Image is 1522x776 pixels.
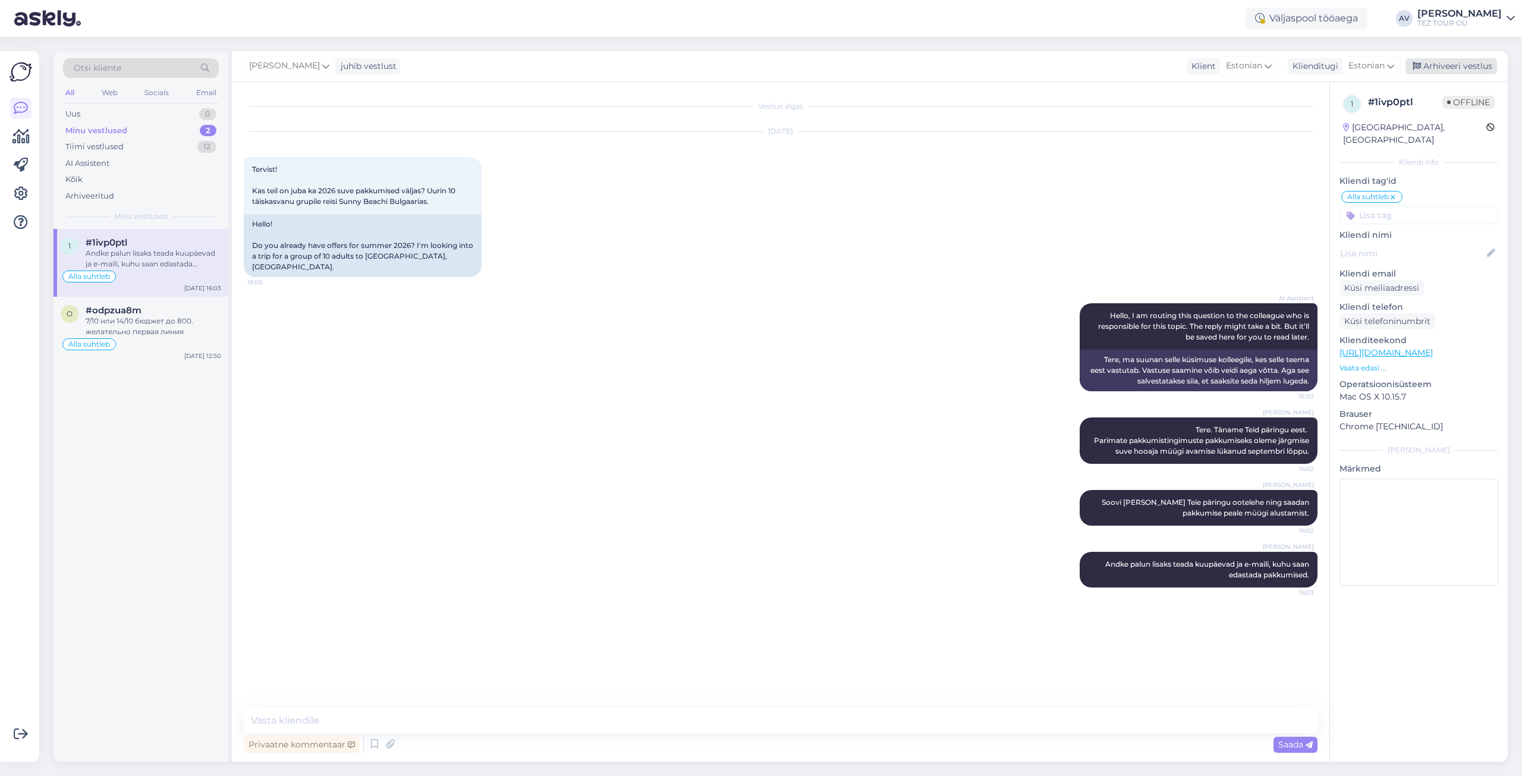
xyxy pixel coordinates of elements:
[1339,313,1435,329] div: Küsi telefoninumbrit
[142,85,171,100] div: Socials
[1288,60,1338,73] div: Klienditugi
[1339,363,1498,373] p: Vaata edasi ...
[1339,334,1498,347] p: Klienditeekond
[1339,463,1498,475] p: Märkmed
[1405,58,1497,74] div: Arhiveeri vestlus
[194,85,219,100] div: Email
[184,284,221,293] div: [DATE] 16:03
[1347,193,1389,200] span: Alla suhtleb
[1102,498,1311,517] span: Soovi [PERSON_NAME] Teie päringu ootelehe ning saadan pakkumise peale müügi alustamist.
[74,62,121,74] span: Otsi kliente
[65,190,114,202] div: Arhiveeritud
[65,108,80,120] div: Uus
[1263,542,1314,551] span: [PERSON_NAME]
[114,211,168,222] span: Minu vestlused
[1339,175,1498,187] p: Kliendi tag'id
[336,60,397,73] div: juhib vestlust
[1269,392,1314,401] span: 15:00
[199,108,216,120] div: 0
[184,351,221,360] div: [DATE] 12:50
[65,125,127,137] div: Minu vestlused
[1348,59,1385,73] span: Estonian
[244,214,482,277] div: Hello! Do you already have offers for summer 2026? I'm looking into a trip for a group of 10 adul...
[1368,95,1442,109] div: # 1ivp0ptl
[1269,526,1314,535] span: 16:02
[1080,350,1317,391] div: Tere, ma suunan selle küsimuse kolleegile, kes selle teema eest vastutab. Vastuse saamine võib ve...
[68,341,110,348] span: Alla suhtleb
[1417,18,1502,28] div: TEZ TOUR OÜ
[1278,739,1313,750] span: Saada
[1269,588,1314,597] span: 16:03
[1339,157,1498,168] div: Kliendi info
[1339,408,1498,420] p: Brauser
[86,248,221,269] div: Andke palun lisaks teada kuupäevad ja e-maili, kuhu saan edastada pakkumised.
[1339,378,1498,391] p: Operatsioonisüsteem
[1339,391,1498,403] p: Mac OS X 10.15.7
[68,273,110,280] span: Alla suhtleb
[86,316,221,337] div: 7/10 или 14/10 бюджет до 800. желательно первая линия
[1351,99,1353,108] span: 1
[197,141,216,153] div: 12
[1098,311,1311,341] span: Hello, I am routing this question to the colleague who is responsible for this topic. The reply m...
[65,141,124,153] div: Tiimi vestlused
[1339,445,1498,455] div: [PERSON_NAME]
[1105,560,1311,579] span: Andke palun lisaks teada kuupäevad ja e-maili, kuhu saan edastada pakkumised.
[244,126,1317,137] div: [DATE]
[1094,425,1311,455] span: Tere. Täname Teid päringu eest. Parimate pakkumistingimuste pakkumiseks oleme järgmise suve hooaj...
[1417,9,1515,28] a: [PERSON_NAME]TEZ TOUR OÜ
[1417,9,1502,18] div: [PERSON_NAME]
[1246,8,1367,29] div: Väljaspool tööaega
[200,125,216,137] div: 2
[1396,10,1413,27] div: AV
[65,158,109,169] div: AI Assistent
[1339,301,1498,313] p: Kliendi telefon
[1340,247,1485,260] input: Lisa nimi
[1269,294,1314,303] span: AI Assistent
[1269,464,1314,473] span: 16:02
[1343,121,1486,146] div: [GEOGRAPHIC_DATA], [GEOGRAPHIC_DATA]
[86,237,127,248] span: #1ivp0ptl
[252,165,457,206] span: Tervist! Kas teil on juba ka 2026 suve pakkumised väljas? Uurin 10 täiskasvanu grupile reisi Sunn...
[244,101,1317,112] div: Vestlus algas
[10,61,32,83] img: Askly Logo
[1339,229,1498,241] p: Kliendi nimi
[1263,408,1314,417] span: [PERSON_NAME]
[1187,60,1216,73] div: Klient
[1442,96,1495,109] span: Offline
[65,174,83,186] div: Kõik
[1339,206,1498,224] input: Lisa tag
[1226,59,1262,73] span: Estonian
[86,305,141,316] span: #odpzua8m
[247,278,292,287] span: 15:00
[1339,347,1433,358] a: [URL][DOMAIN_NAME]
[1339,268,1498,280] p: Kliendi email
[1339,280,1424,296] div: Küsi meiliaadressi
[68,241,71,250] span: 1
[99,85,120,100] div: Web
[1339,420,1498,433] p: Chrome [TECHNICAL_ID]
[67,309,73,318] span: o
[63,85,77,100] div: All
[249,59,320,73] span: [PERSON_NAME]
[1263,480,1314,489] span: [PERSON_NAME]
[244,737,360,753] div: Privaatne kommentaar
